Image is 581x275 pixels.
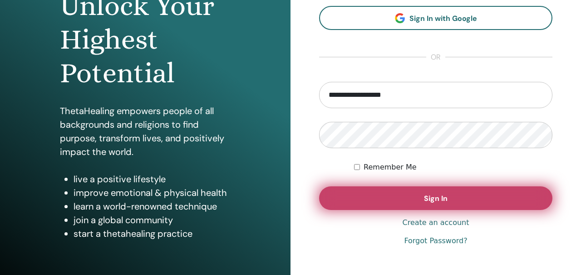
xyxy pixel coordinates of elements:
[402,217,469,228] a: Create an account
[424,194,448,203] span: Sign In
[354,162,552,173] div: Keep me authenticated indefinitely or until I manually logout
[319,186,552,210] button: Sign In
[74,227,231,240] li: start a thetahealing practice
[319,6,552,30] a: Sign In with Google
[74,186,231,200] li: improve emotional & physical health
[74,200,231,213] li: learn a world-renowned technique
[364,162,417,173] label: Remember Me
[409,14,477,23] span: Sign In with Google
[426,52,445,63] span: or
[74,213,231,227] li: join a global community
[74,172,231,186] li: live a positive lifestyle
[404,235,467,246] a: Forgot Password?
[60,104,231,159] p: ThetaHealing empowers people of all backgrounds and religions to find purpose, transform lives, a...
